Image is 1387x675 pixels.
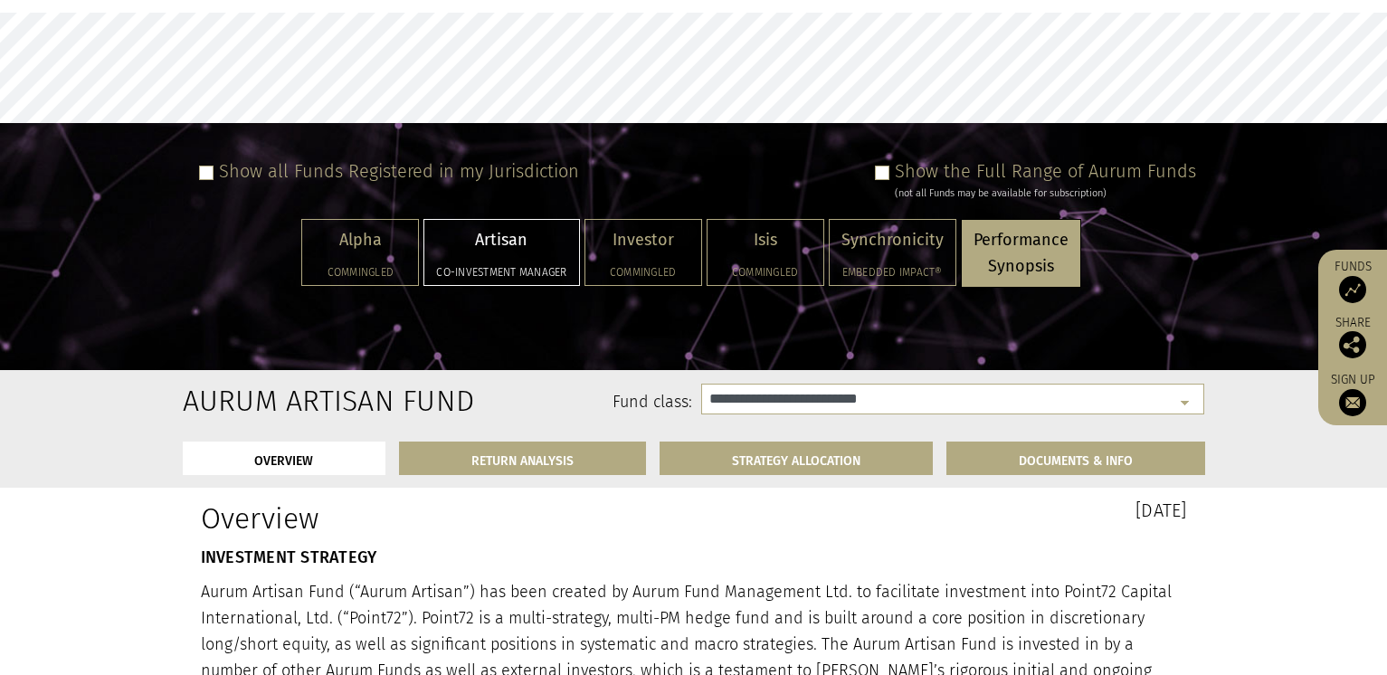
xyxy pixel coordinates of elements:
[201,501,680,536] h1: Overview
[895,185,1196,202] div: (not all Funds may be available for subscription)
[357,391,693,414] label: Fund class:
[895,160,1196,182] label: Show the Full Range of Aurum Funds
[314,227,406,253] p: Alpha
[201,547,377,567] strong: INVESTMENT STRATEGY
[1339,389,1366,416] img: Sign up to our newsletter
[974,227,1069,280] p: Performance Synopsis
[1327,317,1378,358] div: Share
[1327,259,1378,303] a: Funds
[1339,276,1366,303] img: Access Funds
[946,442,1205,475] a: DOCUMENTS & INFO
[183,384,330,418] h2: Aurum Artisan Fund
[1339,331,1366,358] img: Share this post
[314,267,406,278] h5: Commingled
[219,160,579,182] label: Show all Funds Registered in my Jurisdiction
[1327,372,1378,416] a: Sign up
